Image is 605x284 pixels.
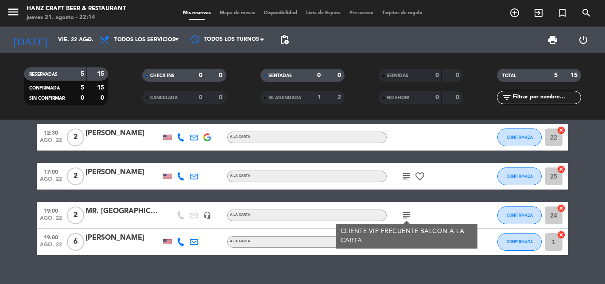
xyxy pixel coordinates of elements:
i: arrow_drop_down [82,35,93,45]
span: ago. 22 [40,242,62,252]
strong: 5 [81,85,84,91]
span: CONFIRMADA [507,135,533,140]
div: CLIENTE VIP FRECUENTE BALCON A LA CARTA [341,227,473,245]
strong: 0 [456,94,461,101]
i: cancel [557,204,566,213]
span: 2 [67,167,84,185]
i: cancel [557,165,566,174]
span: CONFIRMADA [507,239,533,244]
i: subject [401,171,412,182]
i: cancel [557,126,566,135]
i: headset_mic [203,211,211,219]
span: A la carta [230,174,250,178]
span: A la carta [230,213,250,217]
span: RE AGENDADA [268,96,301,100]
strong: 2 [337,94,343,101]
span: 19:00 [40,232,62,242]
span: ago. 22 [40,215,62,226]
span: Pre-acceso [345,11,378,16]
span: Todos los servicios [114,37,175,43]
div: MR. [GEOGRAPHIC_DATA] [85,206,161,217]
strong: 0 [435,94,439,101]
span: Mapa de mesas [215,11,260,16]
span: A la carta [230,240,250,243]
span: 19:00 [40,205,62,215]
i: add_circle_outline [509,8,520,18]
span: print [547,35,558,45]
span: RESERVADAS [29,72,58,77]
strong: 0 [199,94,202,101]
i: subject [401,210,412,221]
strong: 0 [219,94,224,101]
div: Hanz Craft Beer & Restaurant [27,4,126,13]
input: Filtrar por nombre... [512,93,581,102]
span: NO SHOW [387,96,409,100]
span: 2 [67,128,84,146]
button: CONFIRMADA [497,128,542,146]
span: CONFIRMADA [507,174,533,179]
span: SERVIDAS [387,74,408,78]
span: CHECK INS [150,74,175,78]
i: filter_list [501,92,512,103]
button: CONFIRMADA [497,233,542,251]
strong: 5 [81,71,84,77]
span: Mis reservas [178,11,215,16]
strong: 5 [554,72,558,78]
span: TOTAL [502,74,516,78]
i: search [581,8,592,18]
span: ago. 22 [40,137,62,148]
strong: 0 [199,72,202,78]
strong: 0 [435,72,439,78]
strong: 0 [456,72,461,78]
strong: 0 [219,72,224,78]
i: cancel [557,230,566,239]
i: power_settings_new [578,35,589,45]
span: CONFIRMADA [29,86,60,90]
span: Disponibilidad [260,11,302,16]
span: CANCELADA [150,96,178,100]
strong: 0 [317,72,321,78]
span: pending_actions [279,35,290,45]
button: CONFIRMADA [497,206,542,224]
span: A la carta [230,135,250,139]
span: SENTADAS [268,74,292,78]
span: SIN CONFIRMAR [29,96,65,101]
span: Lista de Espera [302,11,345,16]
span: 6 [67,233,84,251]
i: exit_to_app [533,8,544,18]
span: 17:00 [40,166,62,176]
span: ago. 22 [40,176,62,187]
span: Tarjetas de regalo [378,11,427,16]
strong: 0 [81,95,84,101]
strong: 0 [337,72,343,78]
div: LOG OUT [568,27,598,53]
button: menu [7,5,20,22]
strong: 15 [97,71,106,77]
strong: 0 [101,95,106,101]
div: jueves 21. agosto - 22:14 [27,13,126,22]
div: [PERSON_NAME] [85,167,161,178]
button: CONFIRMADA [497,167,542,185]
span: 12:30 [40,127,62,137]
strong: 1 [317,94,321,101]
i: [DATE] [7,30,54,50]
i: turned_in_not [557,8,568,18]
span: 2 [67,206,84,224]
strong: 15 [97,85,106,91]
div: [PERSON_NAME] [85,128,161,139]
i: favorite_border [415,171,425,182]
span: CONFIRMADA [507,213,533,218]
strong: 15 [570,72,579,78]
img: google-logo.png [203,133,211,141]
i: menu [7,5,20,19]
div: [PERSON_NAME] [85,232,161,244]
